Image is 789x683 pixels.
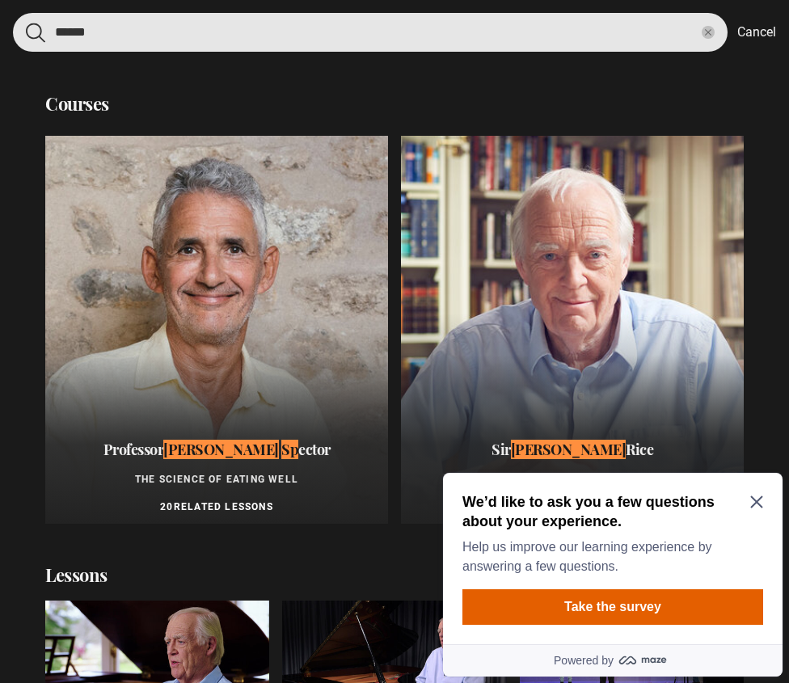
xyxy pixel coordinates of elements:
div: Optional study invitation [6,6,346,210]
button: Submit the search query [26,23,45,43]
mark: [PERSON_NAME] [163,440,279,459]
p: 8 Related Lessons [411,500,734,514]
mark: Sp [281,440,298,459]
h2: We’d like to ask you a few questions about your experience. [26,26,320,65]
h2: Courses [45,91,109,116]
a: Professor[PERSON_NAME]SpectorThe Science of Eating Well20Related Lessons [45,136,388,524]
p: Help us improve our learning experience by answering a few questions. [26,71,320,110]
span: The Science of Eating Well [135,474,298,485]
h2: Lessons [45,563,744,588]
button: Clear the search query [702,26,715,39]
span: Sir [492,440,511,459]
span: Rice [626,440,653,459]
button: Close Maze Prompt [314,29,327,42]
p: 20 Related Lessons [55,500,378,514]
input: Search [13,13,728,52]
a: Powered by maze [6,178,346,210]
button: Cancel [737,23,776,42]
a: Sir[PERSON_NAME]RiceWriting and Performing Musical Theatre8Related Lessons [401,136,744,524]
span: ector [298,440,331,459]
mark: [PERSON_NAME] [511,440,627,459]
button: Take the survey [26,123,327,158]
span: Professor [103,440,164,459]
